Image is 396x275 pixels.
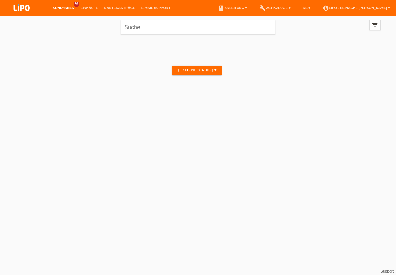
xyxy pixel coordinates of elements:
a: Kartenanträge [101,6,138,10]
i: book [218,5,224,11]
a: Einkäufe [77,6,101,10]
i: filter_list [372,21,378,28]
i: add [176,68,181,73]
input: Suche... [121,20,275,35]
i: build [259,5,265,11]
a: DE ▾ [300,6,313,10]
a: Kund*innen [49,6,77,10]
i: account_circle [323,5,329,11]
a: buildWerkzeuge ▾ [256,6,294,10]
a: LIPO pay [6,13,37,17]
a: Support [381,269,394,273]
a: bookAnleitung ▾ [215,6,250,10]
span: 36 [74,2,79,7]
a: E-Mail Support [138,6,174,10]
a: addKund*in hinzufügen [172,66,222,75]
a: account_circleLIPO - Reinach - [PERSON_NAME] ▾ [320,6,393,10]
